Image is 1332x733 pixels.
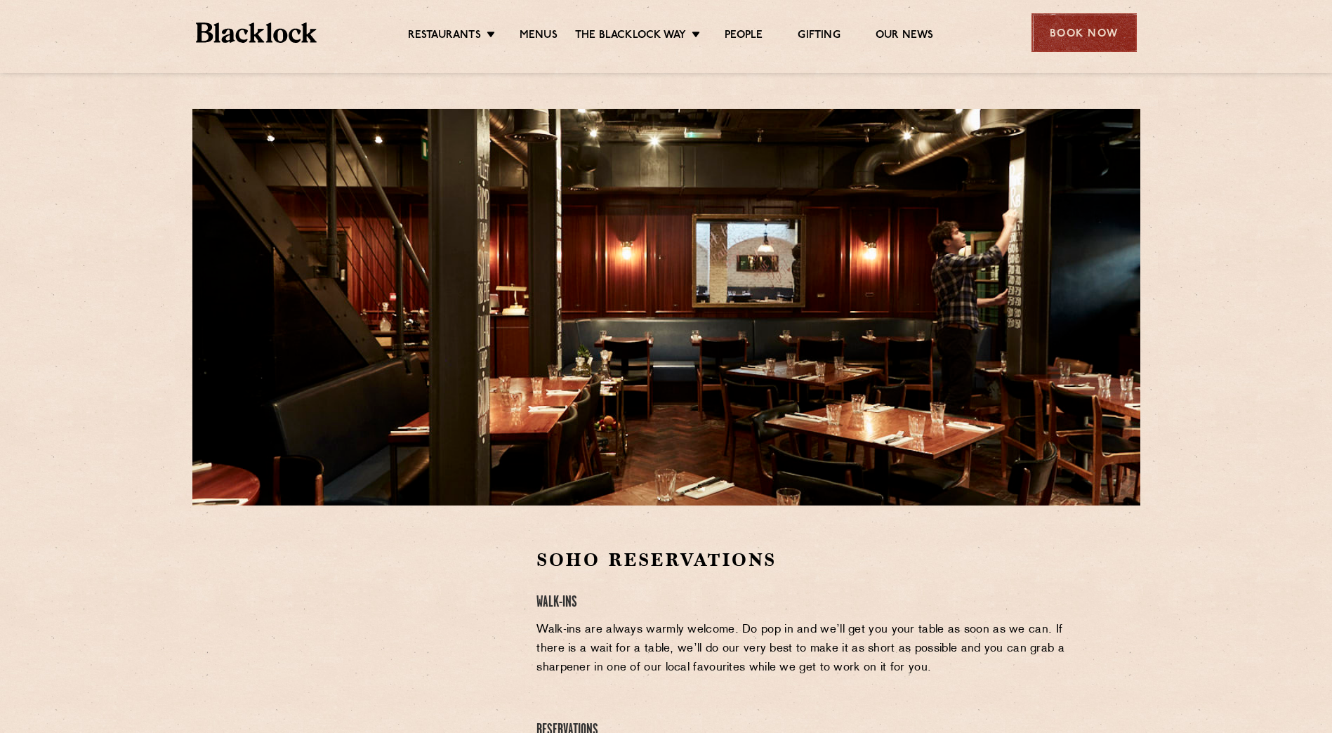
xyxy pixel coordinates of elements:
[1031,13,1137,52] div: Book Now
[575,29,686,44] a: The Blacklock Way
[798,29,840,44] a: Gifting
[520,29,558,44] a: Menus
[725,29,763,44] a: People
[196,22,317,43] img: BL_Textured_Logo-footer-cropped.svg
[536,548,1075,572] h2: Soho Reservations
[536,593,1075,612] h4: Walk-Ins
[876,29,934,44] a: Our News
[536,621,1075,678] p: Walk-ins are always warmly welcome. Do pop in and we’ll get you your table as soon as we can. If ...
[408,29,481,44] a: Restaurants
